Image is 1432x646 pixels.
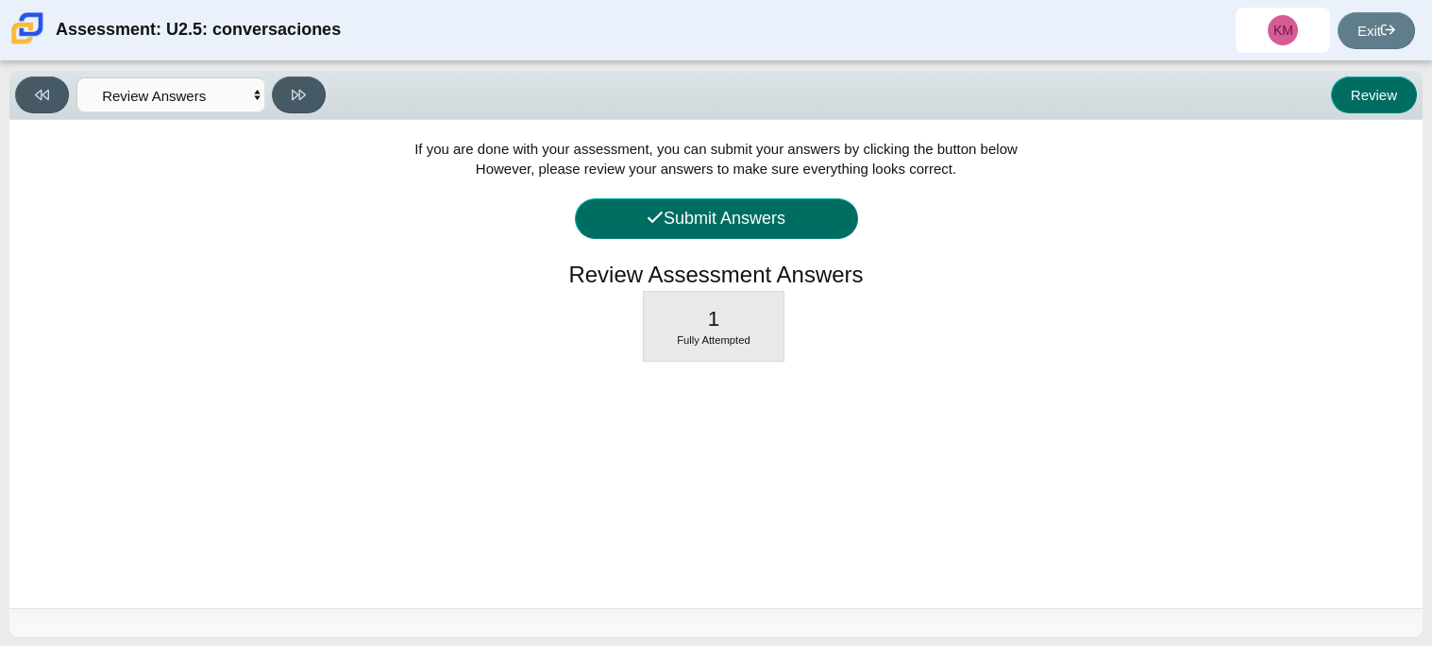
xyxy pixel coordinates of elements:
button: Review [1331,76,1417,113]
img: Carmen School of Science & Technology [8,8,47,48]
span: 1 [708,307,720,331]
span: If you are done with your assessment, you can submit your answers by clicking the button below Ho... [414,141,1018,177]
a: Exit [1338,12,1415,49]
span: Fully Attempted [677,334,750,346]
button: Submit Answers [575,198,858,239]
a: Carmen School of Science & Technology [8,35,47,51]
div: Assessment: U2.5: conversaciones [56,8,341,53]
h1: Review Assessment Answers [568,259,863,291]
span: KM [1273,24,1293,37]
